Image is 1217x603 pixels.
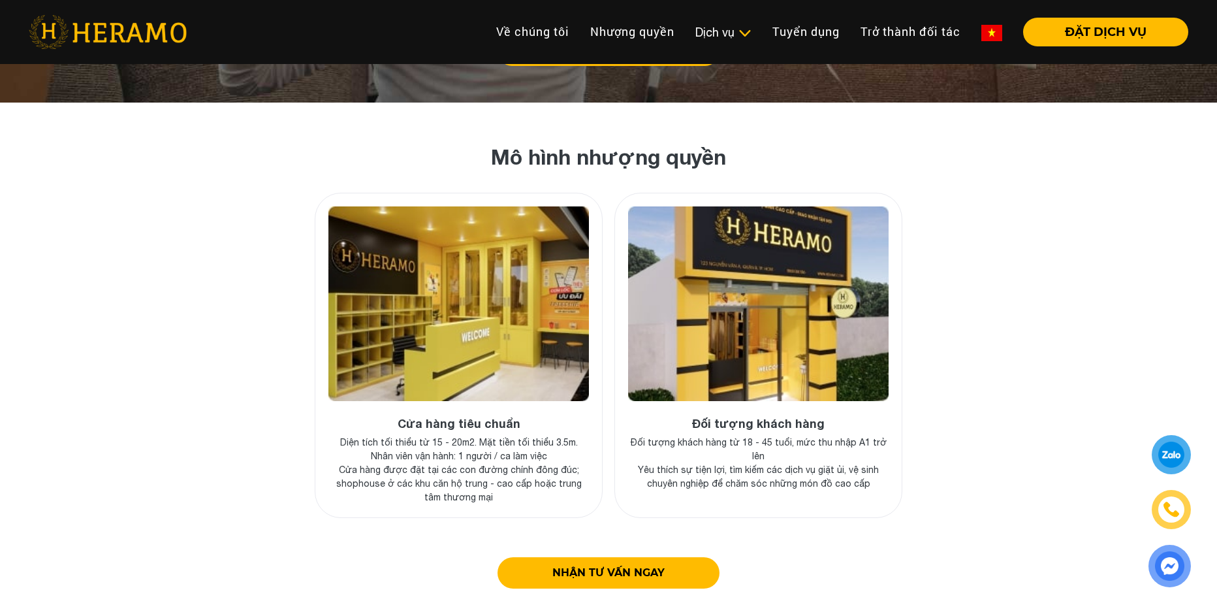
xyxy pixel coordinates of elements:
a: ĐẶT DỊCH VỤ [1013,26,1188,38]
div: Dịch vụ [695,24,751,41]
img: image_2.jpg [628,206,889,401]
p: Cửa hàng được đặt tại các con đường chính đông đúc; shophouse ở các khu căn hộ trung - cao cấp ho... [328,463,589,504]
h2: Mô hình nhượng quyền [324,144,893,169]
h4: Cửa hàng tiêu chuẩn [328,417,589,431]
button: ĐẶT DỊCH VỤ [1023,18,1188,46]
p: Diện tích tối thiểu từ 15 - 20m2. Mặt tiền tối thiểu 3.5m. [328,436,589,449]
img: subToggleIcon [738,27,751,40]
img: vn-flag.png [981,25,1002,41]
a: Về chúng tôi [486,18,580,46]
a: Nhượng quyền [580,18,685,46]
p: Yêu thích sự tiện lợi, tìm kiếm các dịch vụ giặt ủi, vệ sinh chuyên nghiệp để chăm sóc những món ... [628,463,889,491]
img: image_1.jpg [328,206,589,401]
a: Tuyển dụng [762,18,850,46]
img: heramo-logo.png [29,15,187,49]
p: Đối tượng khách hàng từ 18 - 45 tuổi, mức thu nhập A1 trở lên [628,436,889,463]
h4: Đối tượng khách hàng [628,417,889,431]
p: Nhân viên vận hành: 1 người / ca làm việc [328,449,589,463]
a: phone-icon [1154,492,1189,527]
a: Trở thành đối tác [850,18,971,46]
a: NHẬN TƯ VẤN NGAY [498,557,719,589]
img: phone-icon [1164,502,1178,517]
